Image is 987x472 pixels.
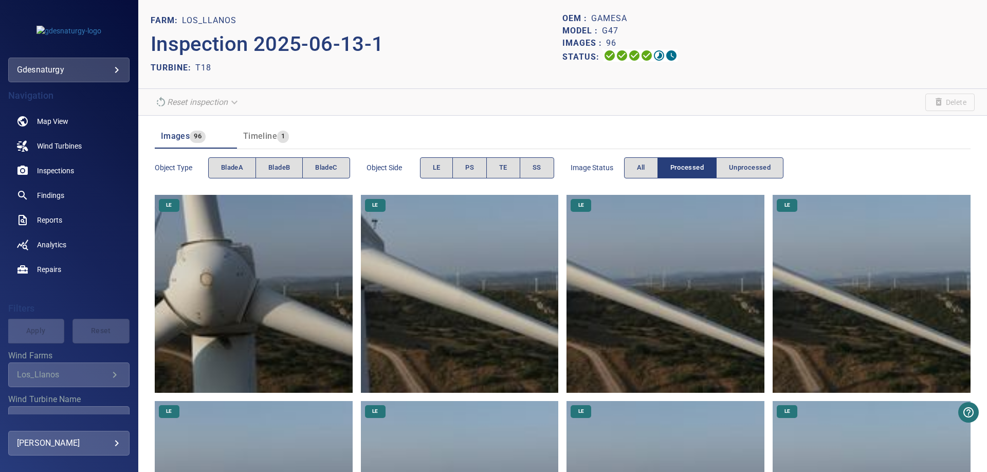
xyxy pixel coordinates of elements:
p: FARM: [151,14,182,27]
a: findings noActive [8,183,130,208]
svg: Selecting 100% [628,49,641,62]
span: bladeC [315,162,337,174]
span: LE [366,202,384,209]
span: Image Status [571,162,624,173]
div: [PERSON_NAME] [17,435,121,451]
em: Reset inspection [167,97,228,107]
a: windturbines noActive [8,134,130,158]
span: bladeA [221,162,243,174]
p: G47 [602,25,618,37]
button: Processed [657,157,717,178]
div: gdesnaturgy [17,62,121,78]
div: gdesnaturgy [8,58,130,82]
button: SS [520,157,554,178]
span: 1 [277,131,289,142]
span: LE [778,408,796,415]
button: TE [486,157,520,178]
span: LE [778,202,796,209]
div: T18 / Los_Llanos [17,413,108,423]
button: bladeA [208,157,256,178]
a: repairs noActive [8,257,130,282]
span: Processed [670,162,704,174]
div: imageStatus [624,157,784,178]
p: T18 [195,62,211,74]
span: Map View [37,116,68,126]
a: inspections noActive [8,158,130,183]
span: Object type [155,162,208,173]
a: reports noActive [8,208,130,232]
span: 96 [190,131,206,142]
a: analytics noActive [8,232,130,257]
label: Wind Turbine Name [8,395,130,404]
span: Images [161,131,190,141]
p: Images : [562,37,606,49]
label: Wind Farms [8,352,130,360]
span: LE [572,408,590,415]
button: Unprocessed [716,157,783,178]
svg: ML Processing 100% [641,49,653,62]
span: LE [160,408,178,415]
p: Model : [562,25,602,37]
p: TURBINE: [151,62,195,74]
span: LE [366,408,384,415]
img: gdesnaturgy-logo [36,26,101,36]
span: All [637,162,645,174]
div: Reset inspection [151,93,244,111]
span: Object Side [367,162,420,173]
p: Los_Llanos [182,14,236,27]
span: Reports [37,215,62,225]
h4: Navigation [8,90,130,101]
svg: Matching 29% [653,49,665,62]
span: Findings [37,190,64,201]
span: TE [499,162,507,174]
p: Inspection 2025-06-13-1 [151,29,563,60]
h4: Filters [8,303,130,314]
div: Los_Llanos [17,370,108,379]
button: PS [452,157,487,178]
div: Wind Turbine Name [8,406,130,431]
span: Wind Turbines [37,141,82,151]
span: Inspections [37,166,74,176]
button: All [624,157,658,178]
svg: Classification 0% [665,49,678,62]
span: SS [533,162,541,174]
svg: Data Formatted 100% [616,49,628,62]
span: LE [160,202,178,209]
span: LE [572,202,590,209]
span: Unprocessed [729,162,771,174]
p: Gamesa [591,12,627,25]
div: objectType [208,157,350,178]
a: map noActive [8,109,130,134]
span: PS [465,162,474,174]
p: OEM : [562,12,591,25]
span: LE [433,162,441,174]
button: LE [420,157,453,178]
div: objectSide [420,157,554,178]
p: 96 [606,37,616,49]
span: bladeB [268,162,290,174]
span: Analytics [37,240,66,250]
span: Repairs [37,264,61,275]
svg: Uploading 100% [604,49,616,62]
button: bladeB [255,157,303,178]
button: bladeC [302,157,350,178]
span: Timeline [243,131,277,141]
div: Unable to reset the inspection due to your user permissions [151,93,244,111]
div: Wind Farms [8,362,130,387]
p: Status: [562,49,604,64]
